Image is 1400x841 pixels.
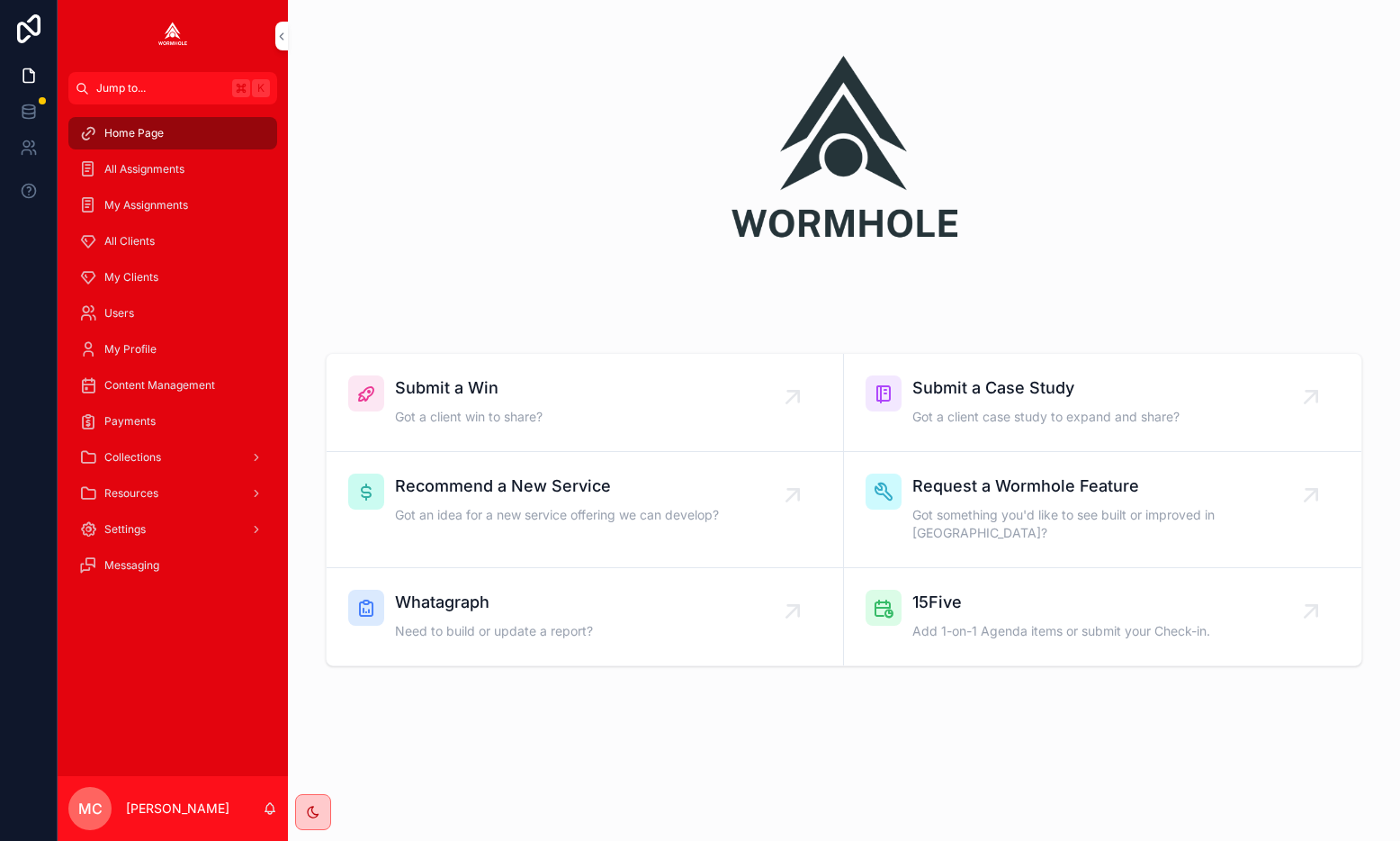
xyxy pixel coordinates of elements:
span: Add 1-on-1 Agenda items or submit your Check-in. [912,622,1210,640]
a: My Profile [68,333,277,366]
span: My Profile [104,342,157,357]
span: Request a Wormhole Feature [912,474,1311,499]
span: Submit a Case Study [912,375,1180,401]
span: Jump to... [96,81,225,95]
a: 15FiveAdd 1-on-1 Agenda items or submit your Check-in. [844,568,1361,665]
span: MC [78,798,103,819]
a: My Assignments [68,189,277,222]
a: Settings [68,513,277,546]
span: Got a client case study to expand and share? [912,408,1180,426]
span: Payments [104,414,156,429]
a: WhatagraphNeed to build or update a report? [327,568,844,665]
a: Submit a Case StudyGot a client case study to expand and share? [844,354,1361,452]
p: [PERSON_NAME] [126,800,229,818]
span: Need to build or update a report? [395,622,593,640]
a: Home Page [68,117,277,149]
span: Collections [104,450,161,465]
a: Resources [68,477,277,510]
span: All Assignments [104,162,184,176]
a: All Assignments [68,153,277,185]
span: My Assignments [104,198,188,213]
span: Users [104,306,134,321]
span: All Clients [104,234,155,249]
span: Messaging [104,558,159,573]
a: Content Management [68,369,277,402]
a: Payments [68,405,277,438]
a: Messaging [68,549,277,582]
span: Content Management [104,378,215,393]
a: Collections [68,441,277,474]
button: Jump to...K [68,72,277,104]
span: Got a client win to share? [395,408,543,426]
span: Resources [104,486,158,501]
a: Recommend a New ServiceGot an idea for a new service offering we can develop? [327,452,844,568]
span: Whatagraph [395,590,593,615]
span: Submit a Win [395,375,543,401]
a: Submit a WinGot a client win to share? [327,354,844,452]
span: Recommend a New Service [395,474,719,499]
a: All Clients [68,225,277,258]
span: K [254,81,268,95]
a: My Clients [68,261,277,294]
span: Got something you'd like to see built or improved in [GEOGRAPHIC_DATA]? [912,506,1311,542]
a: Request a Wormhole FeatureGot something you'd like to see built or improved in [GEOGRAPHIC_DATA]? [844,452,1361,568]
span: My Clients [104,270,158,285]
img: App logo [158,22,187,50]
div: scrollable content [58,104,288,605]
a: Users [68,297,277,330]
span: 15Five [912,590,1210,615]
span: Home Page [104,126,164,140]
span: Got an idea for a new service offering we can develop? [395,506,719,524]
span: Settings [104,522,146,537]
